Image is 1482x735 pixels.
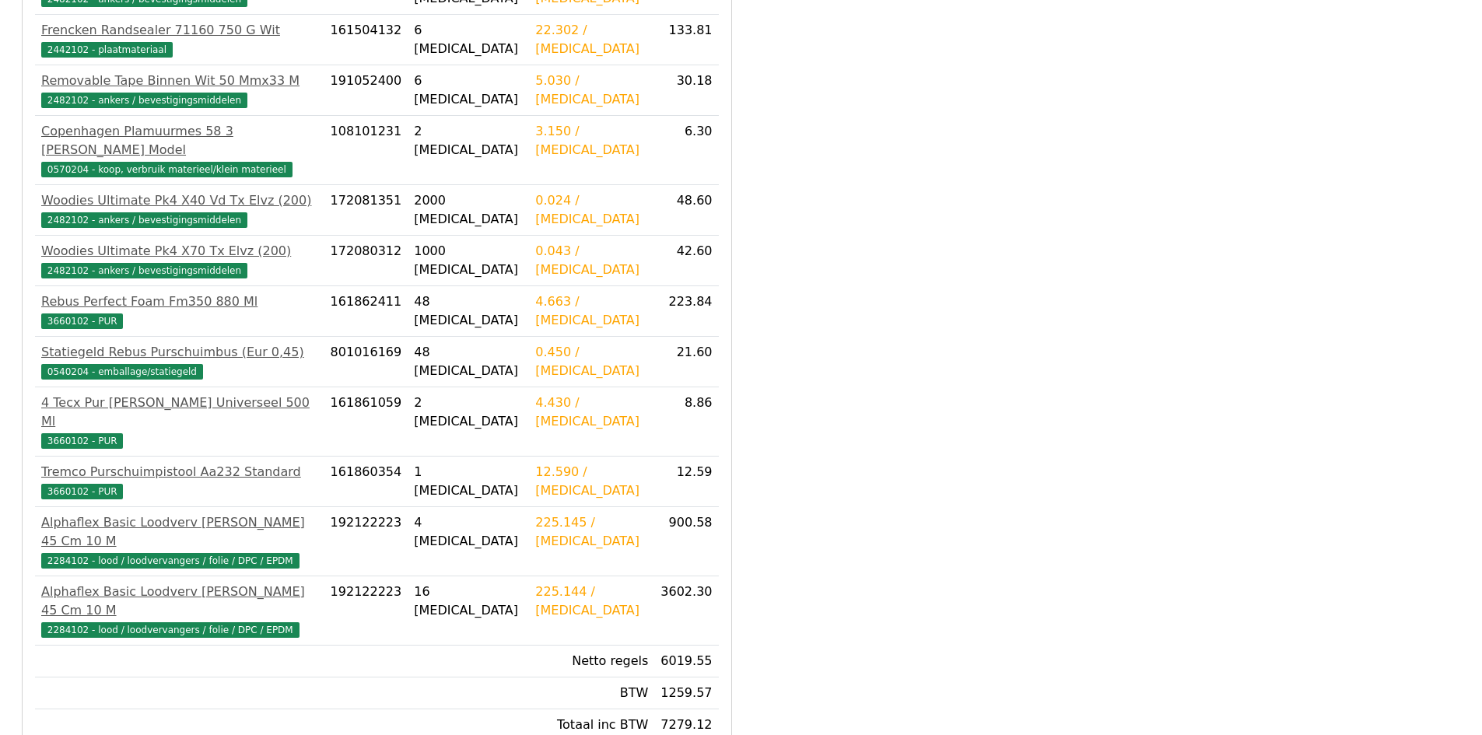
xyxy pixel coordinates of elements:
[41,394,318,450] a: 4 Tecx Pur [PERSON_NAME] Universeel 500 Ml3660102 - PUR
[41,242,318,279] a: Woodies Ultimate Pk4 X70 Tx Elvz (200)2482102 - ankers / bevestigingsmiddelen
[654,457,718,507] td: 12.59
[41,93,247,108] span: 2482102 - ankers / bevestigingsmiddelen
[41,42,173,58] span: 2442102 - plaatmateriaal
[535,463,648,500] div: 12.590 / [MEDICAL_DATA]
[41,212,247,228] span: 2482102 - ankers / bevestigingsmiddelen
[535,292,648,330] div: 4.663 / [MEDICAL_DATA]
[535,191,648,229] div: 0.024 / [MEDICAL_DATA]
[41,513,318,569] a: Alphaflex Basic Loodverv [PERSON_NAME] 45 Cm 10 M2284102 - lood / loodvervangers / folie / DPC / ...
[654,236,718,286] td: 42.60
[414,394,523,431] div: 2 [MEDICAL_DATA]
[654,286,718,337] td: 223.84
[654,576,718,646] td: 3602.30
[41,313,123,329] span: 3660102 - PUR
[41,463,318,481] div: Tremco Purschuimpistool Aa232 Standard
[41,394,318,431] div: 4 Tecx Pur [PERSON_NAME] Universeel 500 Ml
[414,21,523,58] div: 6 [MEDICAL_DATA]
[41,513,318,551] div: Alphaflex Basic Loodverv [PERSON_NAME] 45 Cm 10 M
[41,292,318,330] a: Rebus Perfect Foam Fm350 880 Ml3660102 - PUR
[41,343,318,380] a: Statiegeld Rebus Purschuimbus (Eur 0,45)0540204 - emballage/statiegeld
[324,286,408,337] td: 161862411
[654,387,718,457] td: 8.86
[654,15,718,65] td: 133.81
[414,191,523,229] div: 2000 [MEDICAL_DATA]
[535,343,648,380] div: 0.450 / [MEDICAL_DATA]
[41,242,318,261] div: Woodies Ultimate Pk4 X70 Tx Elvz (200)
[41,122,318,159] div: Copenhagen Plamuurmes 58 3 [PERSON_NAME] Model
[654,116,718,185] td: 6.30
[535,242,648,279] div: 0.043 / [MEDICAL_DATA]
[414,122,523,159] div: 2 [MEDICAL_DATA]
[41,72,318,109] a: Removable Tape Binnen Wit 50 Mmx33 M2482102 - ankers / bevestigingsmiddelen
[41,622,300,638] span: 2284102 - lood / loodvervangers / folie / DPC / EPDM
[654,65,718,116] td: 30.18
[41,484,123,499] span: 3660102 - PUR
[41,72,318,90] div: Removable Tape Binnen Wit 50 Mmx33 M
[535,21,648,58] div: 22.302 / [MEDICAL_DATA]
[41,191,318,229] a: Woodies Ultimate Pk4 X40 Vd Tx Elvz (200)2482102 - ankers / bevestigingsmiddelen
[41,553,300,569] span: 2284102 - lood / loodvervangers / folie / DPC / EPDM
[324,576,408,646] td: 192122223
[654,507,718,576] td: 900.58
[41,191,318,210] div: Woodies Ultimate Pk4 X40 Vd Tx Elvz (200)
[41,463,318,500] a: Tremco Purschuimpistool Aa232 Standard3660102 - PUR
[535,513,648,551] div: 225.145 / [MEDICAL_DATA]
[41,263,247,278] span: 2482102 - ankers / bevestigingsmiddelen
[324,457,408,507] td: 161860354
[414,583,523,620] div: 16 [MEDICAL_DATA]
[324,236,408,286] td: 172080312
[535,72,648,109] div: 5.030 / [MEDICAL_DATA]
[654,646,718,677] td: 6019.55
[529,646,654,677] td: Netto regels
[414,513,523,551] div: 4 [MEDICAL_DATA]
[535,583,648,620] div: 225.144 / [MEDICAL_DATA]
[41,343,318,362] div: Statiegeld Rebus Purschuimbus (Eur 0,45)
[535,122,648,159] div: 3.150 / [MEDICAL_DATA]
[414,343,523,380] div: 48 [MEDICAL_DATA]
[414,242,523,279] div: 1000 [MEDICAL_DATA]
[41,583,318,639] a: Alphaflex Basic Loodverv [PERSON_NAME] 45 Cm 10 M2284102 - lood / loodvervangers / folie / DPC / ...
[41,583,318,620] div: Alphaflex Basic Loodverv [PERSON_NAME] 45 Cm 10 M
[41,21,318,58] a: Frencken Randsealer 71160 750 G Wit2442102 - plaatmateriaal
[414,72,523,109] div: 6 [MEDICAL_DATA]
[324,337,408,387] td: 801016169
[654,337,718,387] td: 21.60
[324,507,408,576] td: 192122223
[414,463,523,500] div: 1 [MEDICAL_DATA]
[529,677,654,709] td: BTW
[324,387,408,457] td: 161861059
[41,162,293,177] span: 0570204 - koop, verbruik materieel/klein materieel
[654,677,718,709] td: 1259.57
[41,122,318,178] a: Copenhagen Plamuurmes 58 3 [PERSON_NAME] Model0570204 - koop, verbruik materieel/klein materieel
[324,116,408,185] td: 108101231
[535,394,648,431] div: 4.430 / [MEDICAL_DATA]
[324,15,408,65] td: 161504132
[654,185,718,236] td: 48.60
[41,292,318,311] div: Rebus Perfect Foam Fm350 880 Ml
[41,364,203,380] span: 0540204 - emballage/statiegeld
[41,433,123,449] span: 3660102 - PUR
[41,21,318,40] div: Frencken Randsealer 71160 750 G Wit
[414,292,523,330] div: 48 [MEDICAL_DATA]
[324,185,408,236] td: 172081351
[324,65,408,116] td: 191052400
